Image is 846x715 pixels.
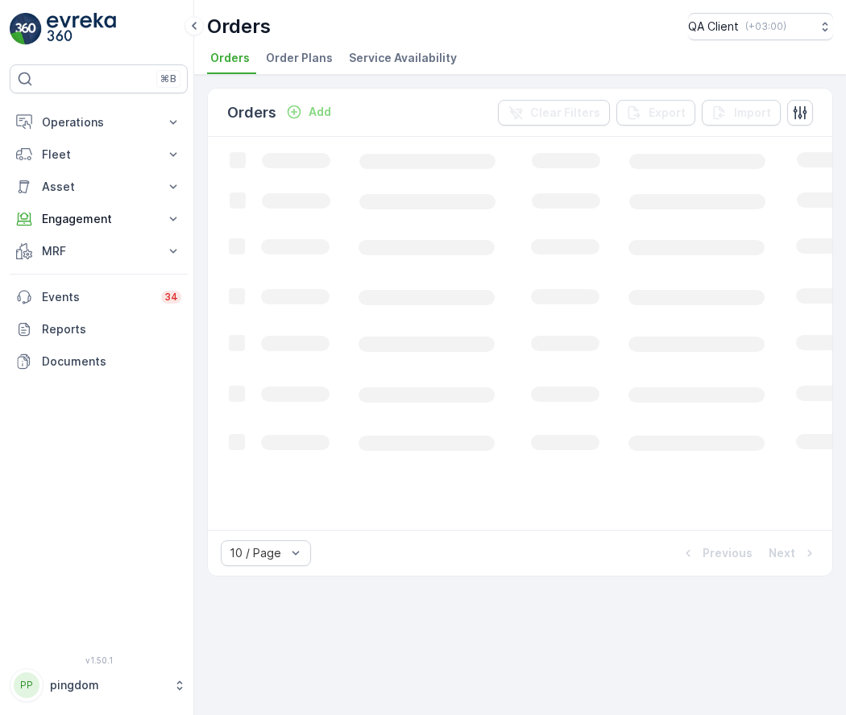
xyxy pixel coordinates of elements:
[10,313,188,345] a: Reports
[207,14,271,39] p: Orders
[616,100,695,126] button: Export
[42,353,181,370] p: Documents
[703,545,753,561] p: Previous
[10,106,188,138] button: Operations
[649,105,686,121] p: Export
[10,203,188,235] button: Engagement
[47,13,116,45] img: logo_light-DOdMpM7g.png
[349,50,457,66] span: Service Availability
[42,114,156,130] p: Operations
[688,19,739,35] p: QA Client
[210,50,250,66] span: Orders
[164,291,178,304] p: 34
[280,102,338,122] button: Add
[42,321,181,337] p: Reports
[10,281,188,313] a: Events34
[10,171,188,203] button: Asset
[10,668,188,702] button: PPpingdom
[10,345,188,378] a: Documents
[50,677,165,693] p: pingdom
[10,235,188,267] button: MRF
[530,105,600,121] p: Clear Filters
[42,147,156,163] p: Fleet
[734,105,771,121] p: Import
[160,72,176,85] p: ⌘B
[10,655,188,665] span: v 1.50.1
[745,20,786,33] p: ( +03:00 )
[678,543,754,563] button: Previous
[266,50,333,66] span: Order Plans
[309,104,331,120] p: Add
[767,543,819,563] button: Next
[42,211,156,227] p: Engagement
[227,101,276,124] p: Orders
[688,13,833,40] button: QA Client(+03:00)
[10,13,42,45] img: logo
[42,243,156,259] p: MRF
[42,289,151,305] p: Events
[498,100,610,126] button: Clear Filters
[10,138,188,171] button: Fleet
[42,179,156,195] p: Asset
[769,545,795,561] p: Next
[14,672,39,698] div: PP
[702,100,781,126] button: Import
